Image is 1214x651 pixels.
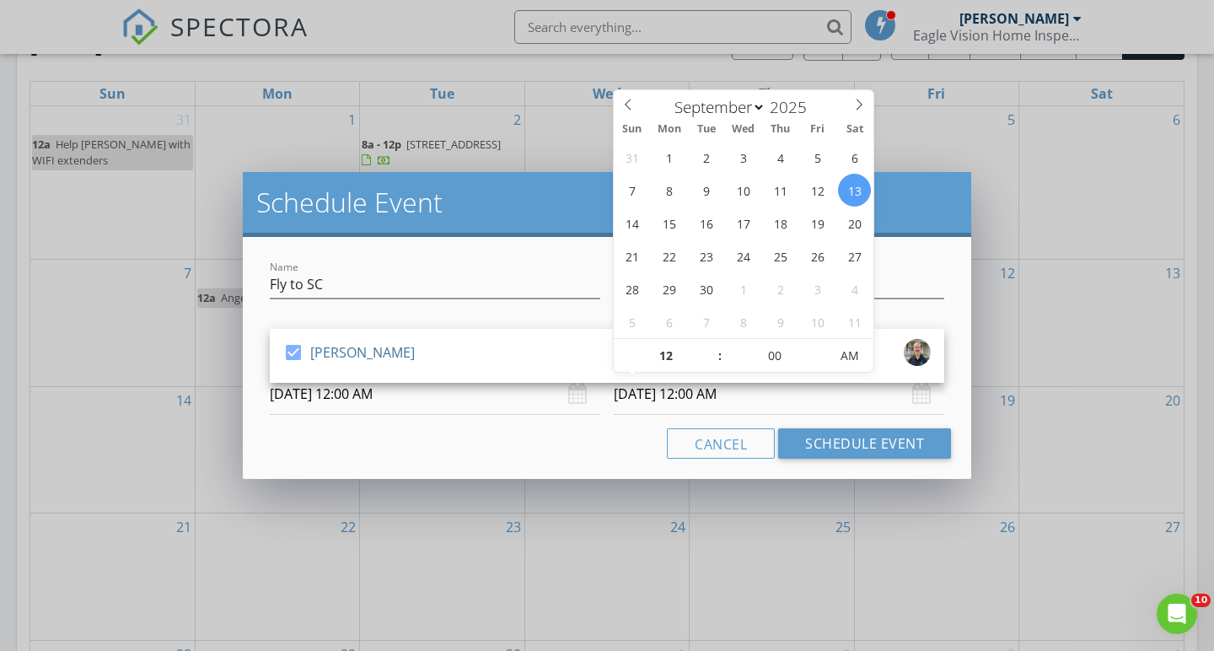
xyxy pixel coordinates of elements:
span: Fri [799,124,836,135]
img: my_official_business_photo.jpeg [904,339,931,366]
iframe: Intercom live chat [1157,594,1197,634]
span: September 17, 2025 [727,207,760,239]
span: September 4, 2025 [764,141,797,174]
span: September 3, 2025 [727,141,760,174]
span: September 10, 2025 [727,174,760,207]
span: September 6, 2025 [838,141,871,174]
span: Click to toggle [826,339,873,373]
span: Mon [651,124,688,135]
input: Select date [614,374,944,415]
span: September 16, 2025 [690,207,722,239]
span: Wed [725,124,762,135]
span: September 5, 2025 [801,141,834,174]
span: September 26, 2025 [801,239,834,272]
span: Thu [762,124,799,135]
span: 10 [1191,594,1211,607]
span: September 2, 2025 [690,141,722,174]
span: September 29, 2025 [653,272,685,305]
span: Sun [614,124,651,135]
span: September 12, 2025 [801,174,834,207]
span: September 19, 2025 [801,207,834,239]
span: October 8, 2025 [727,305,760,338]
span: October 7, 2025 [690,305,722,338]
span: September 27, 2025 [838,239,871,272]
span: Sat [836,124,873,135]
span: September 28, 2025 [615,272,648,305]
h2: Schedule Event [256,186,958,219]
span: September 8, 2025 [653,174,685,207]
span: September 25, 2025 [764,239,797,272]
span: August 31, 2025 [615,141,648,174]
span: September 18, 2025 [764,207,797,239]
span: September 11, 2025 [764,174,797,207]
span: October 4, 2025 [838,272,871,305]
span: Tue [688,124,725,135]
span: October 5, 2025 [615,305,648,338]
span: September 21, 2025 [615,239,648,272]
span: September 23, 2025 [690,239,722,272]
span: October 1, 2025 [727,272,760,305]
span: September 9, 2025 [690,174,722,207]
span: : [717,339,722,373]
span: September 14, 2025 [615,207,648,239]
span: October 10, 2025 [801,305,834,338]
span: October 3, 2025 [801,272,834,305]
span: September 20, 2025 [838,207,871,239]
input: Year [765,96,821,118]
div: [PERSON_NAME] [310,339,415,366]
span: October 9, 2025 [764,305,797,338]
span: October 2, 2025 [764,272,797,305]
span: September 24, 2025 [727,239,760,272]
span: September 13, 2025 [838,174,871,207]
span: September 22, 2025 [653,239,685,272]
span: September 30, 2025 [690,272,722,305]
span: October 6, 2025 [653,305,685,338]
input: Select date [270,374,600,415]
span: September 15, 2025 [653,207,685,239]
span: September 7, 2025 [615,174,648,207]
span: October 11, 2025 [838,305,871,338]
button: Cancel [667,428,775,459]
button: Schedule Event [778,428,951,459]
span: September 1, 2025 [653,141,685,174]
